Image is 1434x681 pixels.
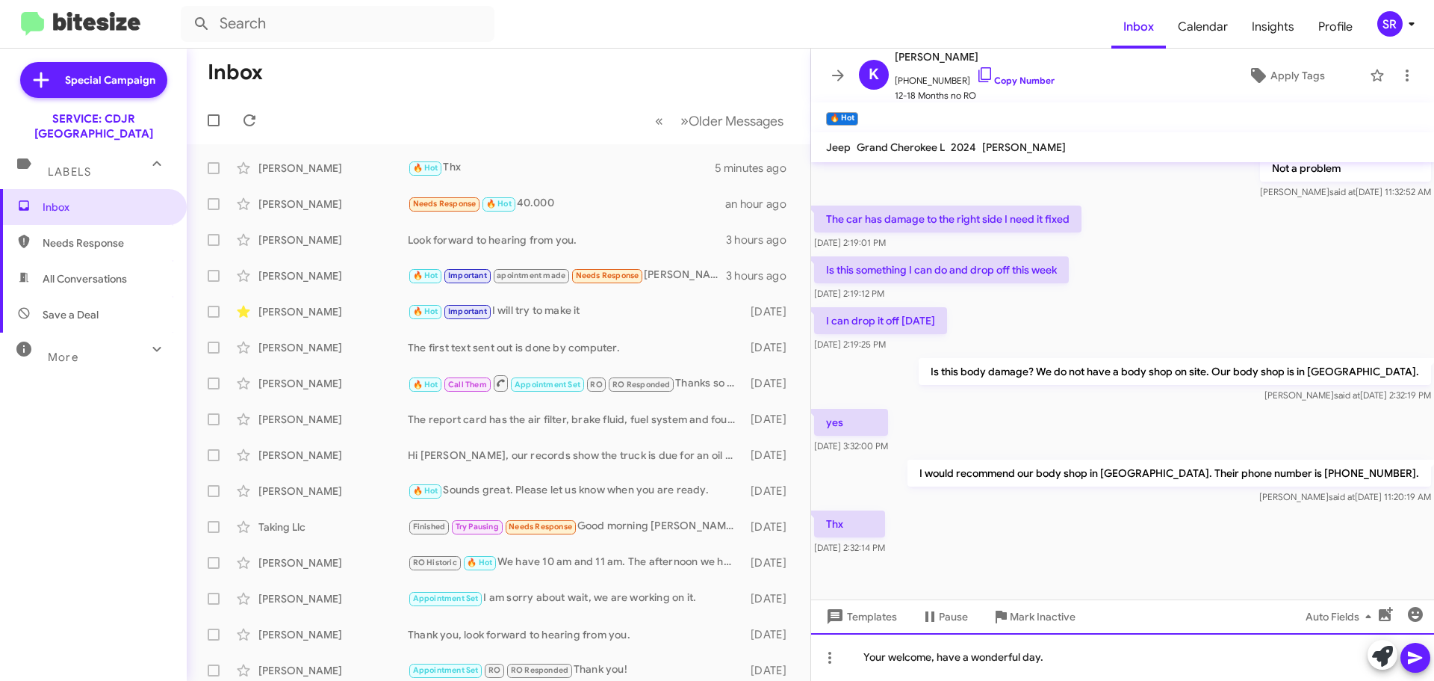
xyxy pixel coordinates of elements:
div: [DATE] [743,340,798,355]
span: [PHONE_NUMBER] [895,66,1055,88]
span: 🔥 Hot [413,380,438,389]
div: [PERSON_NAME] [258,268,408,283]
div: [PERSON_NAME] [258,627,408,642]
span: Apply Tags [1270,62,1325,89]
span: All Conversations [43,271,127,286]
span: [DATE] 3:32:00 PM [814,440,888,452]
button: Next [671,105,792,136]
span: Insights [1240,5,1306,49]
div: The report card has the air filter, brake fluid, fuel system and four wheel drive service is in t... [408,412,743,427]
a: Copy Number [976,75,1055,86]
div: [PERSON_NAME] [258,484,408,499]
p: I can drop it off [DATE] [814,307,947,334]
button: Templates [811,603,909,630]
div: Thank you! [408,662,743,679]
span: [PERSON_NAME] [DATE] 11:32:52 AM [1260,186,1431,197]
span: said at [1329,491,1355,502]
span: [PERSON_NAME] [DATE] 2:32:19 PM [1264,389,1431,401]
span: 2024 [951,141,976,154]
span: [DATE] 2:19:12 PM [814,288,884,299]
span: Templates [823,603,897,630]
span: [DATE] 2:32:14 PM [814,542,885,553]
div: [DATE] [743,520,798,534]
div: Thx [408,159,715,176]
p: I would recommend our body shop in [GEOGRAPHIC_DATA]. Their phone number is [PHONE_NUMBER]. [907,460,1431,487]
div: Thanks so much, [408,374,743,392]
div: The first text sent out is done by computer. [408,340,743,355]
span: said at [1334,389,1360,401]
span: 🔥 Hot [413,271,438,280]
span: 12-18 Months no RO [895,88,1055,103]
button: SR [1365,11,1418,37]
div: [PERSON_NAME] [258,591,408,606]
small: 🔥 Hot [826,112,858,126]
div: 3 hours ago [726,232,798,247]
div: [PERSON_NAME] [258,412,408,427]
p: Is this body damage? We do not have a body shop on site. Our body shop is in [GEOGRAPHIC_DATA]. [919,358,1431,385]
div: Your welcome, have a wonderful day. [811,633,1434,681]
span: Inbox [43,200,170,215]
h1: Inbox [208,61,263,84]
div: Thank you, look forward to hearing from you. [408,627,743,642]
span: Important [448,306,487,316]
div: [PERSON_NAME] [258,340,408,355]
span: Needs Response [509,522,572,531]
span: Jeep [826,141,851,154]
div: 5 minutes ago [715,161,798,176]
span: Save a Deal [43,307,99,322]
a: Inbox [1111,5,1166,49]
a: Special Campaign [20,62,167,98]
span: RO Historic [413,558,457,567]
div: [PERSON_NAME] [258,448,408,463]
span: K [869,63,879,87]
span: Needs Response [413,199,477,209]
span: Appointment Set [413,594,479,603]
span: 🔥 Hot [486,199,512,209]
div: [PERSON_NAME] [258,663,408,678]
span: Call Them [448,380,487,389]
div: I will try to make it [408,303,743,320]
div: [DATE] [743,412,798,427]
button: Previous [646,105,672,136]
span: RO Responded [511,665,568,675]
span: Important [448,271,487,280]
div: [DATE] [743,376,798,391]
div: [DATE] [743,591,798,606]
div: [PERSON_NAME] [258,161,408,176]
span: [DATE] 2:19:01 PM [814,237,886,248]
div: [PERSON_NAME] [258,555,408,570]
span: apointment made [497,271,565,280]
span: More [48,351,78,364]
div: Look forward to hearing from you. [408,232,726,247]
div: [PERSON_NAME] [258,376,408,391]
div: We have 10 am and 11 am. The afternoon we have 2 pm or 4pm. What works best for you? [408,554,743,571]
span: [PERSON_NAME] [982,141,1066,154]
p: Not a problem [1260,155,1431,182]
button: Apply Tags [1209,62,1362,89]
span: 🔥 Hot [413,306,438,316]
input: Search [181,6,494,42]
span: [PERSON_NAME] [895,48,1055,66]
div: [PERSON_NAME] [258,197,408,212]
span: « [655,111,663,130]
p: Thx [814,511,885,537]
span: Try Pausing [456,522,499,531]
div: [PERSON_NAME] [258,304,408,319]
div: an hour ago [725,197,798,212]
span: Needs Response [43,235,170,250]
span: Older Messages [689,113,783,129]
span: [PERSON_NAME] [DATE] 11:20:19 AM [1259,491,1431,502]
span: Needs Response [576,271,639,280]
button: Mark Inactive [980,603,1087,630]
div: Sounds great. Please let us know when you are ready. [408,482,743,499]
span: Calendar [1166,5,1240,49]
span: RO [590,380,602,389]
span: said at [1329,186,1356,197]
p: Is this something I can do and drop off this week [814,256,1069,283]
span: 🔥 Hot [413,163,438,173]
a: Profile [1306,5,1365,49]
span: Finished [413,522,446,531]
div: [DATE] [743,627,798,642]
